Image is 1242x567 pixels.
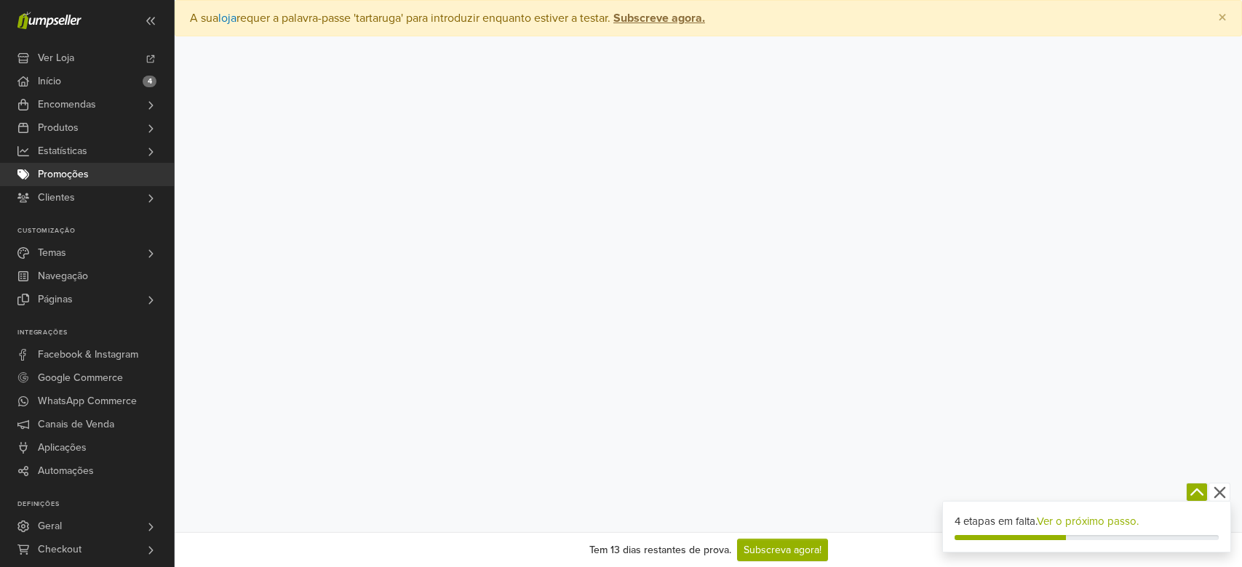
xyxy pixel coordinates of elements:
[38,413,114,436] span: Canais de Venda
[17,500,174,509] p: Definições
[38,288,73,311] span: Páginas
[38,515,62,538] span: Geral
[38,366,123,390] span: Google Commerce
[38,116,79,140] span: Produtos
[613,11,705,25] strong: Subscreve agora.
[1037,515,1139,528] a: Ver o próximo passo.
[38,47,74,70] span: Ver Loja
[589,542,731,558] div: Tem 13 dias restantes de prova.
[955,513,1219,530] div: 4 etapas em falta.
[38,140,87,163] span: Estatísticas
[17,227,174,236] p: Customização
[737,539,828,561] a: Subscreva agora!
[38,70,61,93] span: Início
[38,538,81,561] span: Checkout
[38,436,87,459] span: Aplicações
[218,11,236,25] a: loja
[38,163,89,186] span: Promoções
[38,265,88,288] span: Navegação
[610,11,705,25] a: Subscreve agora.
[17,329,174,337] p: Integrações
[1218,7,1227,28] span: ×
[1203,1,1241,36] button: Close
[38,459,94,483] span: Automações
[38,93,96,116] span: Encomendas
[38,186,75,209] span: Clientes
[38,241,66,265] span: Temas
[38,343,138,366] span: Facebook & Instagram
[38,390,137,413] span: WhatsApp Commerce
[143,76,156,87] span: 4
